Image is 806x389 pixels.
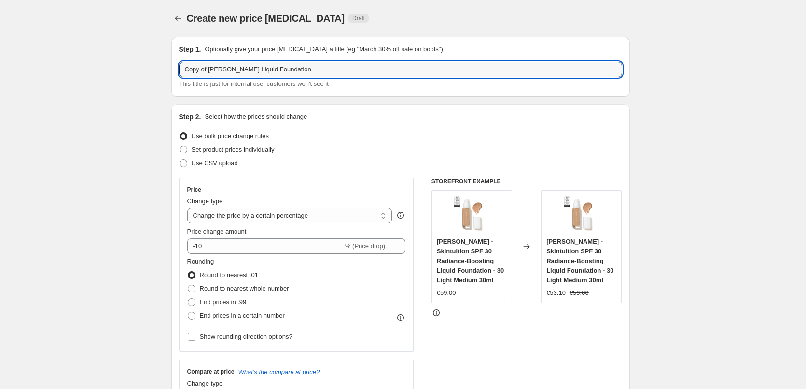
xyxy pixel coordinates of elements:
h2: Step 2. [179,112,201,122]
button: Price change jobs [171,12,185,25]
input: -15 [187,238,343,254]
span: [PERSON_NAME] - Skintuition SPF 30 Radiance-Boosting Liquid Foundation - 30 Light Medium 30ml [546,238,613,284]
h6: STOREFRONT EXAMPLE [431,178,622,185]
span: Price change amount [187,228,247,235]
div: help [396,210,405,220]
span: €59.00 [437,289,456,296]
img: jane-iredale-skintuition-spf-30-radiance-boosting-liquid-foundation-30-light-medium-30ml-738947_8... [562,195,601,234]
input: 30% off holiday sale [179,62,622,77]
span: Change type [187,380,223,387]
p: Optionally give your price [MEDICAL_DATA] a title (eg "March 30% off sale on boots") [205,44,443,54]
img: jane-iredale-skintuition-spf-30-radiance-boosting-liquid-foundation-30-light-medium-30ml-738947_8... [452,195,491,234]
span: Use bulk price change rules [192,132,269,139]
button: What's the compare at price? [238,368,320,375]
span: Rounding [187,258,214,265]
span: Set product prices individually [192,146,275,153]
span: Round to nearest whole number [200,285,289,292]
span: End prices in .99 [200,298,247,306]
span: Draft [352,14,365,22]
span: Round to nearest .01 [200,271,258,278]
span: €53.10 [546,289,566,296]
p: Select how the prices should change [205,112,307,122]
span: Change type [187,197,223,205]
span: This title is just for internal use, customers won't see it [179,80,329,87]
span: [PERSON_NAME] - Skintuition SPF 30 Radiance-Boosting Liquid Foundation - 30 Light Medium 30ml [437,238,504,284]
h2: Step 1. [179,44,201,54]
h3: Compare at price [187,368,235,375]
span: Show rounding direction options? [200,333,292,340]
span: Use CSV upload [192,159,238,167]
span: End prices in a certain number [200,312,285,319]
span: Create new price [MEDICAL_DATA] [187,13,345,24]
span: % (Price drop) [345,242,385,250]
span: €59.00 [570,289,589,296]
h3: Price [187,186,201,194]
